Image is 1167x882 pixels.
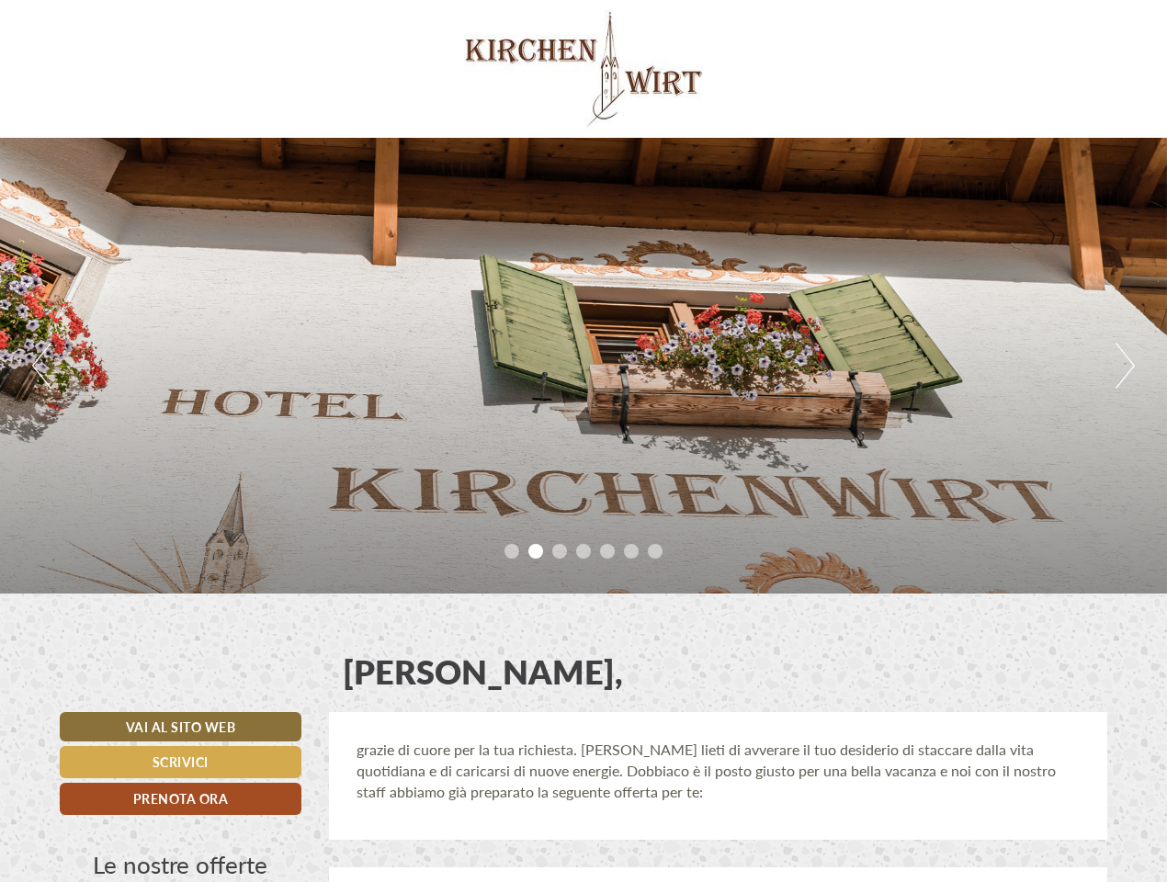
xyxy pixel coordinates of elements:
button: Next [1116,343,1135,389]
h1: [PERSON_NAME], [343,653,623,690]
a: Prenota ora [60,783,301,815]
button: Previous [32,343,51,389]
div: Le nostre offerte [60,847,301,881]
a: Vai al sito web [60,712,301,741]
p: grazie di cuore per la tua richiesta. [PERSON_NAME] lieti di avverare il tuo desiderio di staccar... [357,740,1081,803]
a: Scrivici [60,746,301,778]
